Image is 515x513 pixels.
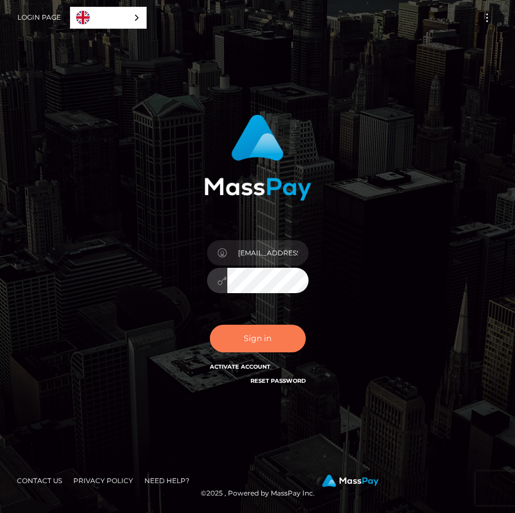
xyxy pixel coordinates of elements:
[250,377,306,384] a: Reset Password
[70,7,147,29] div: Language
[204,114,311,201] img: MassPay Login
[12,472,67,489] a: Contact Us
[322,475,378,487] img: MassPay
[8,475,507,499] div: © 2025 , Powered by MassPay Inc.
[17,6,61,29] a: Login Page
[69,472,138,489] a: Privacy Policy
[227,240,309,266] input: E-mail...
[210,363,270,370] a: Activate Account
[477,10,498,25] button: Toggle navigation
[210,325,306,352] button: Sign in
[71,7,146,28] a: English
[70,7,147,29] aside: Language selected: English
[140,472,194,489] a: Need Help?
